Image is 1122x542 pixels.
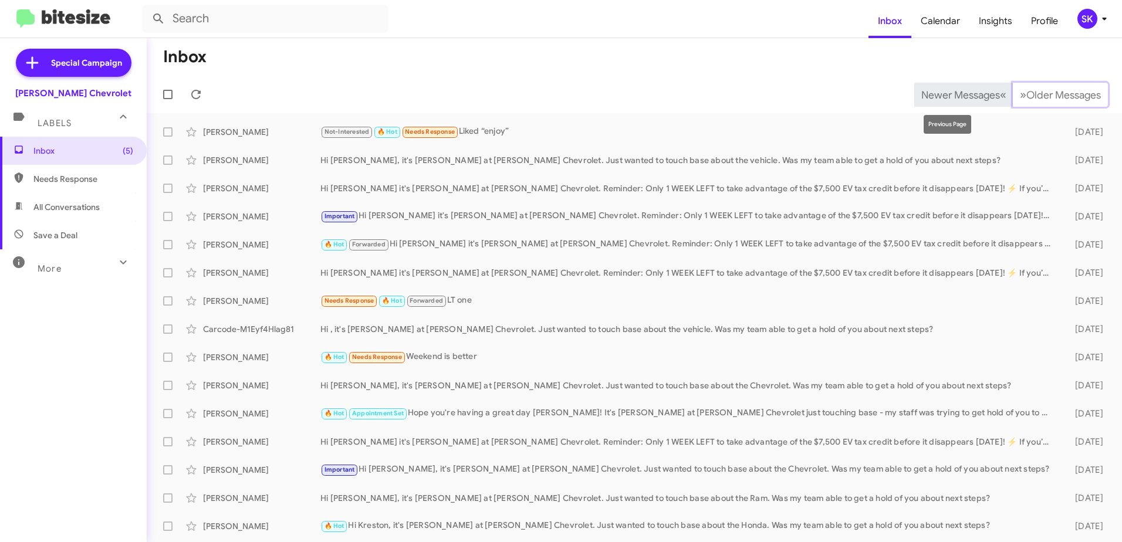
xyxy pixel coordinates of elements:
[1056,520,1113,532] div: [DATE]
[320,267,1056,279] div: Hi [PERSON_NAME] it's [PERSON_NAME] at [PERSON_NAME] Chevrolet. Reminder: Only 1 WEEK LEFT to tak...
[325,297,374,304] span: Needs Response
[33,173,133,185] span: Needs Response
[203,464,320,476] div: [PERSON_NAME]
[352,353,402,361] span: Needs Response
[1020,87,1026,102] span: »
[203,267,320,279] div: [PERSON_NAME]
[203,154,320,166] div: [PERSON_NAME]
[15,87,131,99] div: [PERSON_NAME] Chevrolet
[33,201,100,213] span: All Conversations
[325,353,344,361] span: 🔥 Hot
[38,263,62,274] span: More
[320,154,1056,166] div: Hi [PERSON_NAME], it's [PERSON_NAME] at [PERSON_NAME] Chevrolet. Just wanted to touch base about ...
[33,145,133,157] span: Inbox
[123,145,133,157] span: (5)
[203,520,320,532] div: [PERSON_NAME]
[352,409,404,417] span: Appointment Set
[1056,182,1113,194] div: [DATE]
[320,519,1056,533] div: Hi Kreston, it's [PERSON_NAME] at [PERSON_NAME] Chevrolet. Just wanted to touch base about the Ho...
[1013,83,1108,107] button: Next
[1056,436,1113,448] div: [DATE]
[320,380,1056,391] div: Hi [PERSON_NAME], it's [PERSON_NAME] at [PERSON_NAME] Chevrolet. Just wanted to touch base about ...
[203,436,320,448] div: [PERSON_NAME]
[1000,87,1006,102] span: «
[320,125,1056,138] div: Liked “enjoy”
[33,229,77,241] span: Save a Deal
[1056,351,1113,363] div: [DATE]
[320,238,1056,251] div: Hi [PERSON_NAME] it's [PERSON_NAME] at [PERSON_NAME] Chevrolet. Reminder: Only 1 WEEK LEFT to tak...
[1077,9,1097,29] div: SK
[1056,211,1113,222] div: [DATE]
[1056,492,1113,504] div: [DATE]
[911,4,969,38] a: Calendar
[203,380,320,391] div: [PERSON_NAME]
[203,323,320,335] div: Carcode-M1Eyf4Hlag81
[1056,126,1113,138] div: [DATE]
[1056,380,1113,391] div: [DATE]
[1056,464,1113,476] div: [DATE]
[915,83,1108,107] nav: Page navigation example
[320,323,1056,335] div: Hi , it's [PERSON_NAME] at [PERSON_NAME] Chevrolet. Just wanted to touch base about the vehicle. ...
[325,522,344,530] span: 🔥 Hot
[320,209,1056,223] div: Hi [PERSON_NAME] it's [PERSON_NAME] at [PERSON_NAME] Chevrolet. Reminder: Only 1 WEEK LEFT to tak...
[163,48,207,66] h1: Inbox
[377,128,397,135] span: 🔥 Hot
[969,4,1022,38] a: Insights
[921,89,1000,101] span: Newer Messages
[349,239,388,250] span: Forwarded
[203,126,320,138] div: [PERSON_NAME]
[1056,323,1113,335] div: [DATE]
[203,295,320,307] div: [PERSON_NAME]
[914,83,1013,107] button: Previous
[1056,408,1113,419] div: [DATE]
[325,409,344,417] span: 🔥 Hot
[325,212,355,220] span: Important
[320,294,1056,307] div: LT one
[16,49,131,77] a: Special Campaign
[1067,9,1109,29] button: SK
[1056,267,1113,279] div: [DATE]
[325,466,355,473] span: Important
[320,492,1056,504] div: Hi [PERSON_NAME], it's [PERSON_NAME] at [PERSON_NAME] Chevrolet. Just wanted to touch base about ...
[203,182,320,194] div: [PERSON_NAME]
[203,351,320,363] div: [PERSON_NAME]
[325,240,344,248] span: 🔥 Hot
[1026,89,1101,101] span: Older Messages
[320,463,1056,476] div: Hi [PERSON_NAME], it's [PERSON_NAME] at [PERSON_NAME] Chevrolet. Just wanted to touch base about ...
[320,436,1056,448] div: Hi [PERSON_NAME] it's [PERSON_NAME] at [PERSON_NAME] Chevrolet. Reminder: Only 1 WEEK LEFT to tak...
[924,115,971,134] div: Previous Page
[868,4,911,38] a: Inbox
[203,211,320,222] div: [PERSON_NAME]
[405,128,455,135] span: Needs Response
[38,118,72,128] span: Labels
[407,296,446,307] span: Forwarded
[325,128,370,135] span: Not-Interested
[1056,239,1113,250] div: [DATE]
[203,239,320,250] div: [PERSON_NAME]
[203,492,320,504] div: [PERSON_NAME]
[1056,154,1113,166] div: [DATE]
[1022,4,1067,38] a: Profile
[320,350,1056,364] div: Weekend is better
[320,182,1056,194] div: Hi [PERSON_NAME] it's [PERSON_NAME] at [PERSON_NAME] Chevrolet. Reminder: Only 1 WEEK LEFT to tak...
[1056,295,1113,307] div: [DATE]
[382,297,402,304] span: 🔥 Hot
[51,57,122,69] span: Special Campaign
[142,5,388,33] input: Search
[203,408,320,419] div: [PERSON_NAME]
[320,406,1056,420] div: Hope you're having a great day [PERSON_NAME]! It's [PERSON_NAME] at [PERSON_NAME] Chevrolet just ...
